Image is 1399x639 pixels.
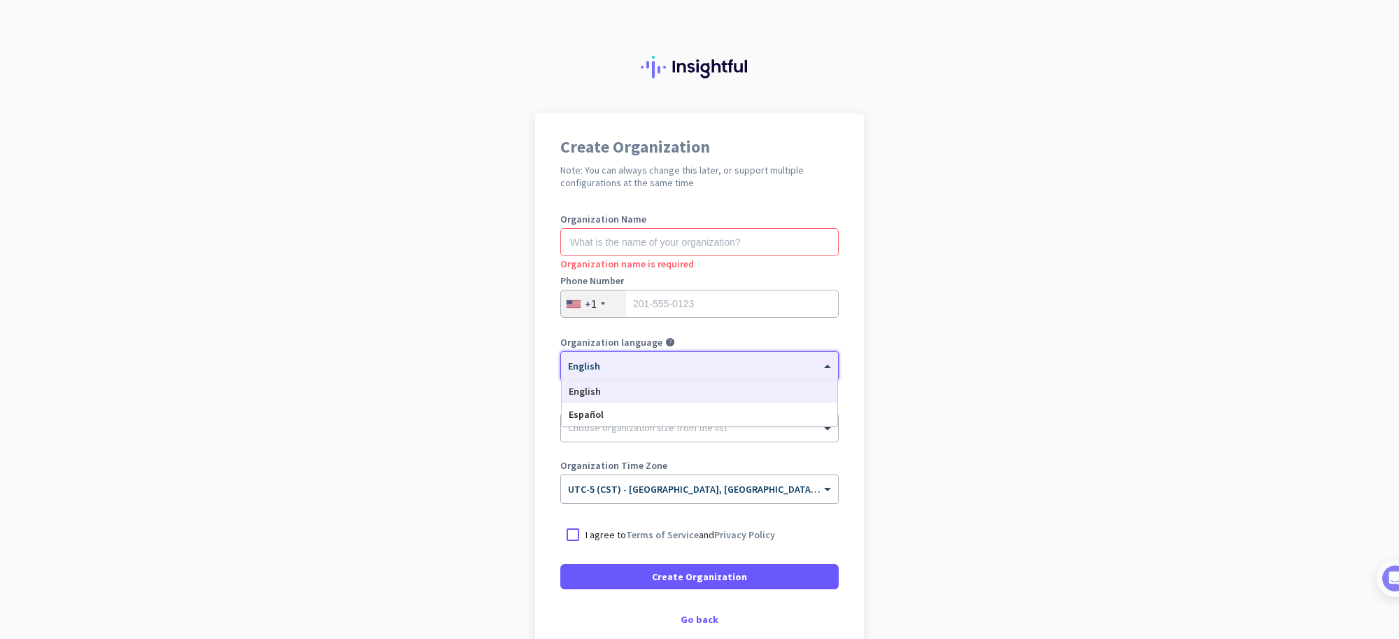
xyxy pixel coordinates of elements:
[560,276,839,286] label: Phone Number
[569,408,604,421] span: Español
[560,399,839,409] label: Organization Size (Optional)
[585,528,775,542] p: I agree to and
[652,570,747,584] span: Create Organization
[560,214,839,224] label: Organization Name
[560,228,839,256] input: What is the name of your organization?
[560,139,839,155] h1: Create Organization
[560,615,839,624] div: Go back
[560,164,839,189] h2: Note: You can always change this later, or support multiple configurations at the same time
[560,290,839,318] input: 201-555-0123
[560,564,839,589] button: Create Organization
[560,461,839,470] label: Organization Time Zone
[562,380,837,426] div: Options List
[641,56,758,78] img: Insightful
[626,528,699,541] a: Terms of Service
[665,337,675,347] i: help
[560,258,694,270] span: Organization name is required
[714,528,775,541] a: Privacy Policy
[585,297,597,311] div: +1
[569,385,601,398] span: English
[560,337,662,347] label: Organization language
